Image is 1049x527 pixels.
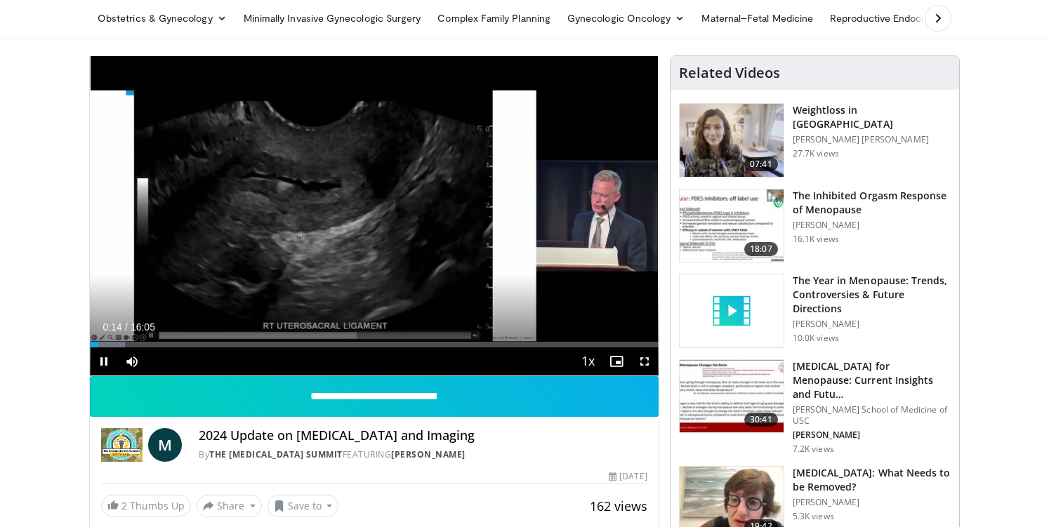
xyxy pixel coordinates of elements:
h3: [MEDICAL_DATA] for Menopause: Current Insights and Futu… [793,359,951,401]
span: 0:14 [103,321,121,333]
h4: Related Videos [679,65,780,81]
a: Gynecologic Oncology [559,4,693,32]
p: 7.2K views [793,443,834,455]
span: 07:41 [744,157,778,171]
span: 16:05 [131,321,155,333]
a: 18:07 The Inhibited Orgasm Response of Menopause [PERSON_NAME] 16.1K views [679,189,951,263]
a: Minimally Invasive Gynecologic Surgery [235,4,430,32]
div: Progress Bar [90,342,659,347]
img: 283c0f17-5e2d-42ba-a87c-168d447cdba4.150x105_q85_crop-smart_upscale.jpg [680,189,784,262]
h3: The Year in Menopause: Trends, Controversies & Future Directions [793,274,951,316]
div: By FEATURING [199,448,647,461]
p: [PERSON_NAME] [PERSON_NAME] [793,134,951,145]
h3: The Inhibited Orgasm Response of Menopause [793,189,951,217]
p: 5.3K views [793,511,834,522]
span: 18:07 [744,242,778,256]
video-js: Video Player [90,56,659,376]
span: 2 [121,499,127,512]
button: Enable picture-in-picture mode [602,347,631,375]
span: / [125,321,128,333]
img: video_placeholder_short.svg [680,274,784,347]
a: Maternal–Fetal Medicine [693,4,822,32]
p: 27.7K views [793,148,839,159]
h3: [MEDICAL_DATA]: What Needs to be Removed? [793,466,951,494]
p: 16.1K views [793,234,839,245]
img: 47271b8a-94f4-49c8-b914-2a3d3af03a9e.150x105_q85_crop-smart_upscale.jpg [680,360,784,433]
h3: Weightloss in [GEOGRAPHIC_DATA] [793,103,951,131]
button: Fullscreen [631,347,659,375]
a: Obstetrics & Gynecology [89,4,235,32]
h4: 2024 Update on [MEDICAL_DATA] and Imaging [199,428,647,443]
img: 9983fed1-7565-45be-8934-aef1103ce6e2.150x105_q85_crop-smart_upscale.jpg [680,104,784,177]
button: Pause [90,347,118,375]
p: [PERSON_NAME] School of Medicine of USC [793,404,951,427]
p: [PERSON_NAME] [793,319,951,330]
p: [PERSON_NAME] [793,220,951,231]
span: 30:41 [744,413,778,427]
span: 162 views [590,498,647,514]
a: 2 Thumbs Up [101,495,191,516]
a: M [148,428,182,462]
button: Mute [118,347,146,375]
a: 07:41 Weightloss in [GEOGRAPHIC_DATA] [PERSON_NAME] [PERSON_NAME] 27.7K views [679,103,951,178]
button: Playback Rate [574,347,602,375]
p: [PERSON_NAME] [793,429,951,441]
div: [DATE] [609,470,647,483]
img: The Endometriosis Summit [101,428,143,462]
p: [PERSON_NAME] [793,497,951,508]
a: The Year in Menopause: Trends, Controversies & Future Directions [PERSON_NAME] 10.0K views [679,274,951,348]
button: Share [197,495,262,517]
a: [PERSON_NAME] [391,448,466,460]
a: Complex Family Planning [429,4,559,32]
a: The [MEDICAL_DATA] Summit [209,448,343,460]
a: 30:41 [MEDICAL_DATA] for Menopause: Current Insights and Futu… [PERSON_NAME] School of Medicine o... [679,359,951,455]
button: Save to [268,495,339,517]
p: 10.0K views [793,333,839,344]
